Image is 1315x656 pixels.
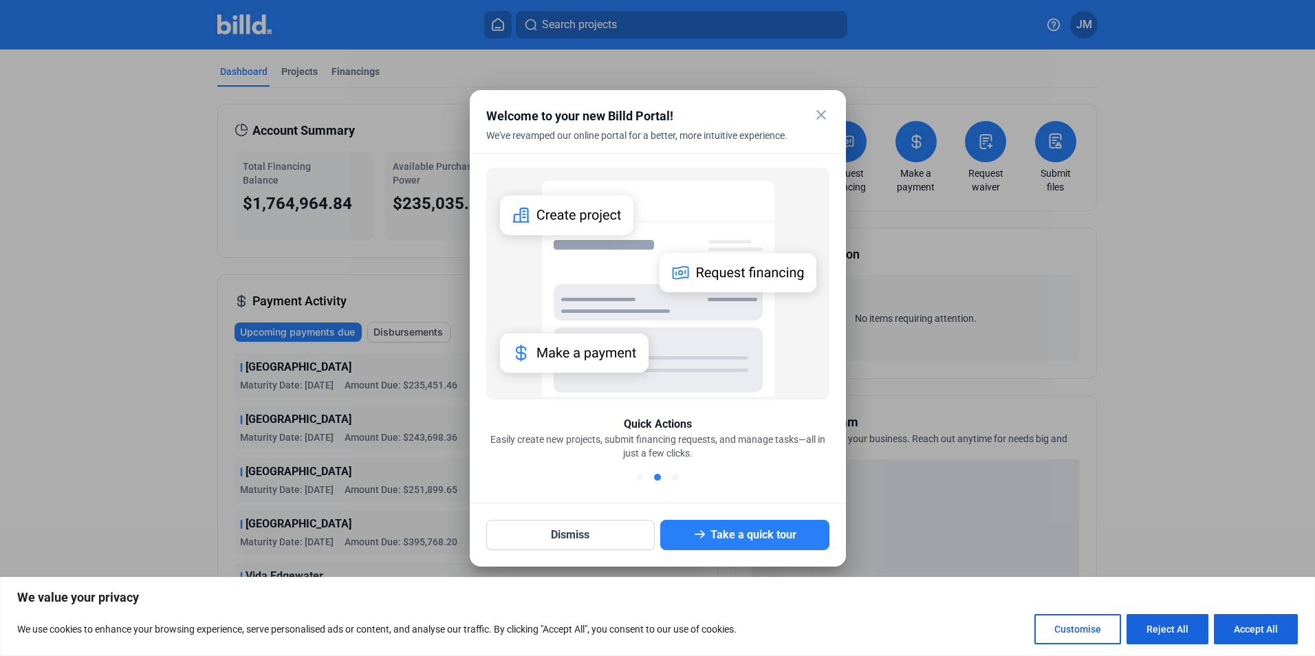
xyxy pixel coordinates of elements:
div: Welcome to your new Billd Portal! [486,107,795,126]
button: Reject All [1127,614,1208,644]
button: Dismiss [486,520,655,550]
button: Customise [1034,614,1121,644]
div: Easily create new projects, submit financing requests, and manage tasks—all in just a few clicks. [486,433,829,460]
div: Quick Actions [624,416,692,433]
p: We value your privacy [17,589,1298,606]
mat-icon: close [813,107,829,123]
button: Accept All [1214,614,1298,644]
p: We use cookies to enhance your browsing experience, serve personalised ads or content, and analys... [17,621,737,637]
button: Take a quick tour [660,520,829,550]
div: We've revamped our online portal for a better, more intuitive experience. [486,129,795,159]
